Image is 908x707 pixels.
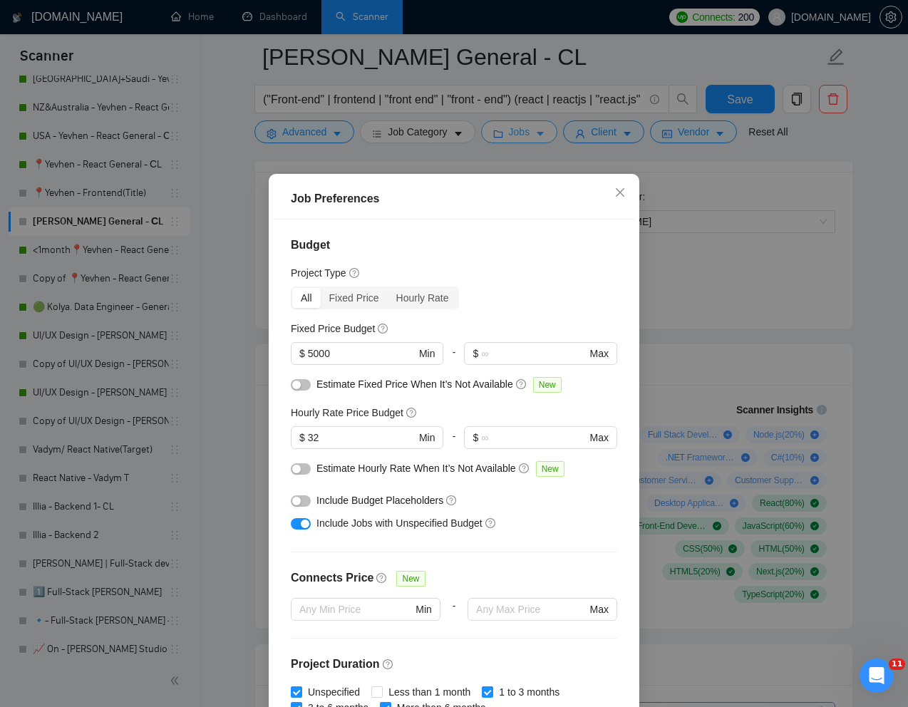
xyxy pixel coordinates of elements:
[406,407,418,418] span: question-circle
[601,174,639,212] button: Close
[291,405,403,420] h5: Hourly Rate Price Budget
[889,659,905,670] span: 11
[316,378,513,390] span: Estimate Fixed Price When It’s Not Available
[473,346,478,361] span: $
[349,267,361,279] span: question-circle
[378,323,389,334] span: question-circle
[493,684,565,700] span: 1 to 3 months
[308,346,416,361] input: 0
[321,288,388,308] div: Fixed Price
[473,430,478,445] span: $
[383,659,394,670] span: question-circle
[291,656,617,673] h4: Project Duration
[481,346,587,361] input: ∞
[419,346,435,361] span: Min
[292,288,321,308] div: All
[614,187,626,198] span: close
[299,346,305,361] span: $
[485,517,497,529] span: question-circle
[316,495,443,506] span: Include Budget Placeholders
[443,426,464,460] div: -
[291,321,375,336] h5: Fixed Price Budget
[383,684,476,700] span: Less than 1 month
[481,430,587,445] input: ∞
[291,190,617,207] div: Job Preferences
[316,463,516,474] span: Estimate Hourly Rate When It’s Not Available
[316,517,483,529] span: Include Jobs with Unspecified Budget
[396,571,425,587] span: New
[388,288,458,308] div: Hourly Rate
[860,659,894,693] iframe: Intercom live chat
[590,430,609,445] span: Max
[440,598,468,638] div: -
[308,430,416,445] input: 0
[291,569,373,587] h4: Connects Price
[291,265,346,281] h5: Project Type
[299,602,413,617] input: Any Min Price
[416,602,432,617] span: Min
[291,237,617,254] h4: Budget
[376,572,388,584] span: question-circle
[516,378,527,390] span: question-circle
[536,461,564,477] span: New
[299,430,305,445] span: $
[590,346,609,361] span: Max
[590,602,609,617] span: Max
[446,495,458,506] span: question-circle
[443,342,464,376] div: -
[302,684,366,700] span: Unspecified
[476,602,587,617] input: Any Max Price
[533,377,562,393] span: New
[419,430,435,445] span: Min
[519,463,530,474] span: question-circle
